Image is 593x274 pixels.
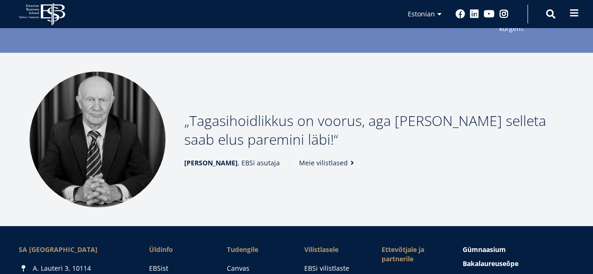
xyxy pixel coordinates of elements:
[30,72,165,207] img: Madis Habakuk
[484,9,495,19] a: Youtube
[463,259,518,268] span: Bakalaureuseõpe
[299,158,357,168] a: Meie vilistlased
[456,9,465,19] a: Facebook
[184,158,280,168] span: , EBSi asutaja
[149,245,208,254] span: Üldinfo
[19,245,130,254] div: SA [GEOGRAPHIC_DATA]
[184,111,564,149] p: Tagasihoidlikkus on voorus, aga [PERSON_NAME] selleta saab elus paremini läbi!
[463,245,506,254] span: Gümnaasium
[499,9,509,19] a: Instagram
[149,264,208,273] a: EBSist
[19,264,130,273] div: A. Lauteri 3, 10114
[226,245,285,254] a: Tudengile
[304,245,363,254] span: Vilistlasele
[463,259,574,268] a: Bakalaureuseõpe
[184,158,238,167] strong: [PERSON_NAME]
[382,245,444,264] span: Ettevõtjale ja partnerile
[470,9,479,19] a: Linkedin
[226,264,285,273] a: Canvas
[463,245,574,254] a: Gümnaasium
